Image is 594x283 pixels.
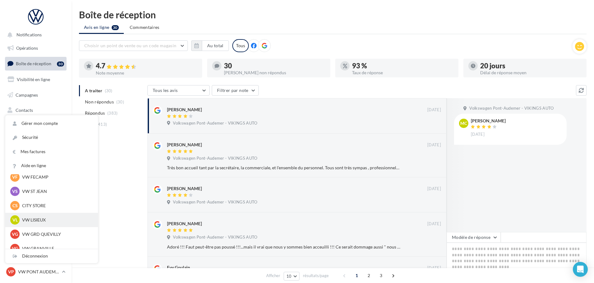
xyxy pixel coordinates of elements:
[573,262,588,277] div: Open Intercom Messenger
[286,274,292,279] span: 10
[12,231,18,237] span: VG
[427,142,441,148] span: [DATE]
[18,269,59,275] p: VW PONT AUDEMER
[191,40,229,51] button: Au total
[460,120,467,126] span: MC
[12,217,18,223] span: VL
[12,188,18,194] span: VS
[130,24,160,30] span: Commentaires
[84,43,176,48] span: Choisir un point de vente ou un code magasin
[4,119,68,132] a: Médiathèque
[173,121,257,126] span: Volkswagen Pont-Audemer - VIKINGS AUTO
[4,171,68,189] a: Campagnes DataOnDemand
[4,42,68,55] a: Opérations
[364,271,374,281] span: 2
[4,150,68,168] a: PLV et print personnalisable
[57,62,64,66] div: 30
[5,116,98,130] a: Gérer mon compte
[16,92,38,97] span: Campagnes
[352,71,453,75] div: Taux de réponse
[167,264,190,271] div: Evy Goulain
[12,245,18,252] span: VG
[4,104,68,117] a: Contacts
[22,188,90,194] p: VW ST JEAN
[167,165,401,171] div: Très bon accueil tant par la secrétaire, la commerciale, et l'ensemble du personnel. Tous sont tr...
[85,110,105,116] span: Répondus
[4,89,68,102] a: Campagnes
[427,186,441,192] span: [DATE]
[447,232,501,243] button: Modèle de réponse
[352,271,362,281] span: 1
[96,62,197,70] div: 4.7
[173,235,257,240] span: Volkswagen Pont-Audemer - VIKINGS AUTO
[17,77,50,82] span: Visibilité en ligne
[427,107,441,113] span: [DATE]
[5,145,98,159] a: Mes factures
[4,73,68,86] a: Visibilité en ligne
[147,85,210,96] button: Tous les avis
[376,271,386,281] span: 3
[352,62,453,69] div: 93 %
[22,217,90,223] p: VW LISIEUX
[469,106,554,111] span: Volkswagen Pont-Audemer - VIKINGS AUTO
[471,132,485,137] span: [DATE]
[224,71,325,75] div: [PERSON_NAME] non répondus
[427,221,441,227] span: [DATE]
[16,107,33,113] span: Contacts
[153,88,178,93] span: Tous les avis
[116,99,124,104] span: (30)
[4,135,68,148] a: Calendrier
[16,45,38,51] span: Opérations
[12,203,18,209] span: CS
[22,231,90,237] p: VW GRD QUEVILLY
[4,57,68,70] a: Boîte de réception30
[266,273,280,279] span: Afficher
[167,221,202,227] div: [PERSON_NAME]
[303,273,329,279] span: résultats/page
[16,61,51,66] span: Boîte de réception
[79,10,587,19] div: Boîte de réception
[5,159,98,173] a: Aide en ligne
[167,244,401,250] div: Adoré !!! Faut peut-être pas poussé !!!...mais il vrai que nous y sommes bien acceuilli !!! Ce se...
[5,130,98,144] a: Sécurité
[480,62,582,69] div: 20 jours
[173,199,257,205] span: Volkswagen Pont-Audemer - VIKINGS AUTO
[79,40,188,51] button: Choisir un point de vente ou un code magasin
[107,111,118,116] span: (383)
[97,122,107,127] span: (413)
[224,62,325,69] div: 30
[471,119,506,123] div: [PERSON_NAME]
[427,265,441,271] span: [DATE]
[8,269,14,275] span: VP
[232,39,249,52] div: Tous
[5,266,67,278] a: VP VW PONT AUDEMER
[167,185,202,192] div: [PERSON_NAME]
[167,107,202,113] div: [PERSON_NAME]
[284,272,299,281] button: 10
[5,249,98,263] div: Déconnexion
[16,32,42,38] span: Notifications
[96,71,197,75] div: Note moyenne
[22,203,90,209] p: CITY STORE
[167,142,202,148] div: [PERSON_NAME]
[212,85,259,96] button: Filtrer par note
[22,174,90,180] p: VW FECAMP
[85,99,114,105] span: Non répondus
[12,174,18,180] span: VF
[173,156,257,161] span: Volkswagen Pont-Audemer - VIKINGS AUTO
[480,71,582,75] div: Délai de réponse moyen
[202,40,229,51] button: Au total
[22,245,90,252] p: VW GRANVILLE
